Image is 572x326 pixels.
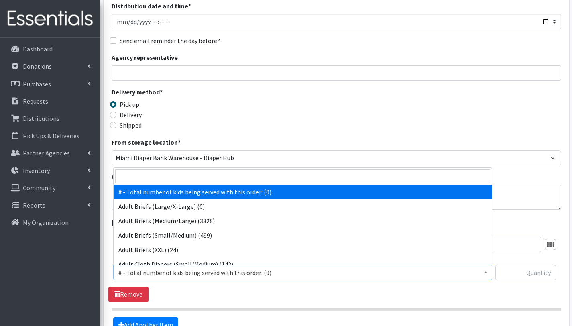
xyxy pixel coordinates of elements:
p: Reports [23,201,45,209]
li: Adult Briefs (XXL) (24) [114,242,492,257]
p: Inventory [23,167,50,175]
label: Agency representative [112,53,178,62]
input: Quantity [495,265,556,280]
legend: Items in this distribution [112,216,561,230]
p: Donations [23,62,52,70]
label: Shipped [120,120,142,130]
li: Adult Briefs (Small/Medium) (499) [114,228,492,242]
li: Adult Cloth Diapers (Small/Medium) (142) [114,257,492,271]
abbr: required [178,138,181,146]
li: Adult Briefs (Large/X-Large) (0) [114,199,492,214]
a: Distributions [3,110,97,126]
legend: Delivery method [112,87,224,100]
a: Donations [3,58,97,74]
p: Pick Ups & Deliveries [23,132,79,140]
label: From storage location [112,137,181,147]
label: Send email reminder the day before? [120,36,220,45]
a: Requests [3,93,97,109]
a: Purchases [3,76,97,92]
p: Distributions [23,114,59,122]
li: # - Total number of kids being served with this order: (0) [114,185,492,199]
li: Adult Briefs (Medium/Large) (3328) [114,214,492,228]
p: Partner Agencies [23,149,70,157]
a: Pick Ups & Deliveries [3,128,97,144]
label: Pick up [120,100,139,109]
abbr: required [188,2,191,10]
a: Dashboard [3,41,97,57]
p: My Organization [23,218,69,226]
img: HumanEssentials [3,5,97,32]
a: Partner Agencies [3,145,97,161]
label: Distribution date and time [112,1,191,11]
span: # - Total number of kids being served with this order: (0) [113,265,492,280]
a: Remove [108,287,149,302]
p: Community [23,184,55,192]
p: Purchases [23,80,51,88]
span: # - Total number of kids being served with this order: (0) [118,267,487,278]
label: Comment [112,172,141,181]
abbr: required [160,88,163,96]
a: Inventory [3,163,97,179]
a: Reports [3,197,97,213]
a: My Organization [3,214,97,230]
a: Community [3,180,97,196]
p: Requests [23,97,48,105]
p: Dashboard [23,45,53,53]
label: Delivery [120,110,142,120]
